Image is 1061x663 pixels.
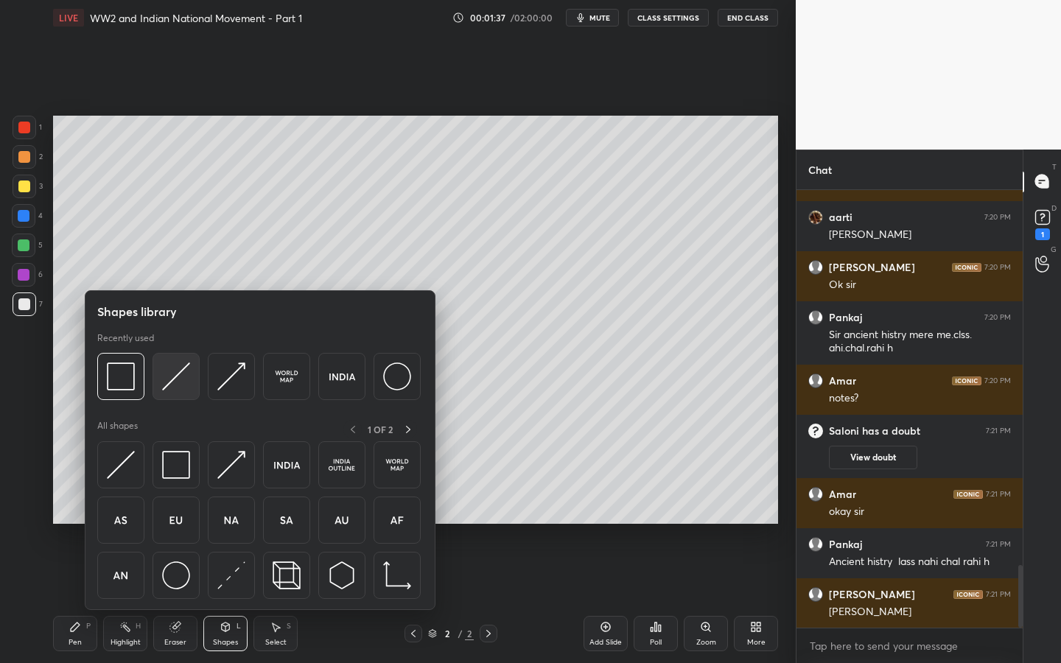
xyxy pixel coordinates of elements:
img: svg+xml;charset=utf-8,%3Csvg%20xmlns%3D%22http%3A%2F%2Fwww.w3.org%2F2000%2Fsvg%22%20width%3D%2234... [162,451,190,479]
div: Sir ancient histry mere me.clss. ahi.chal.rahi h [829,328,1011,356]
div: 2 [13,145,43,169]
div: Add Slide [589,639,622,646]
div: 1 [13,116,42,139]
img: svg+xml;charset=utf-8,%3Csvg%20xmlns%3D%22http%3A%2F%2Fwww.w3.org%2F2000%2Fsvg%22%20width%3D%2264... [328,506,356,534]
button: CLASS SETTINGS [628,9,709,27]
img: svg+xml;charset=utf-8,%3Csvg%20xmlns%3D%22http%3A%2F%2Fwww.w3.org%2F2000%2Fsvg%22%20width%3D%2230... [217,451,245,479]
div: 7:20 PM [984,313,1011,322]
img: svg+xml;charset=utf-8,%3Csvg%20xmlns%3D%22http%3A%2F%2Fwww.w3.org%2F2000%2Fsvg%22%20width%3D%2235... [273,561,301,589]
img: iconic-dark.1390631f.png [952,376,981,385]
div: 7:21 PM [986,427,1011,435]
img: default.png [808,537,823,552]
img: svg+xml;charset=utf-8,%3Csvg%20xmlns%3D%22http%3A%2F%2Fwww.w3.org%2F2000%2Fsvg%22%20width%3D%2264... [273,362,301,390]
div: 7 [13,292,43,316]
img: svg+xml;charset=utf-8,%3Csvg%20xmlns%3D%22http%3A%2F%2Fwww.w3.org%2F2000%2Fsvg%22%20width%3D%2264... [273,506,301,534]
img: default.png [808,487,823,502]
img: svg+xml;charset=utf-8,%3Csvg%20xmlns%3D%22http%3A%2F%2Fwww.w3.org%2F2000%2Fsvg%22%20width%3D%2264... [383,506,411,534]
p: Chat [796,150,844,189]
img: svg+xml;charset=utf-8,%3Csvg%20xmlns%3D%22http%3A%2F%2Fwww.w3.org%2F2000%2Fsvg%22%20width%3D%2264... [107,506,135,534]
h6: [PERSON_NAME] [829,588,915,601]
div: [PERSON_NAME] [829,605,1011,620]
p: 1 OF 2 [368,424,393,435]
img: svg+xml;charset=utf-8,%3Csvg%20xmlns%3D%22http%3A%2F%2Fwww.w3.org%2F2000%2Fsvg%22%20width%3D%2264... [162,506,190,534]
div: Ok sir [829,278,1011,292]
div: P [86,622,91,630]
img: default.png [808,587,823,602]
img: svg+xml;charset=utf-8,%3Csvg%20xmlns%3D%22http%3A%2F%2Fwww.w3.org%2F2000%2Fsvg%22%20width%3D%2264... [217,506,245,534]
button: End Class [718,9,778,27]
div: L [237,622,241,630]
div: yes sir [829,178,1011,192]
span: mute [589,13,610,23]
div: More [747,639,766,646]
div: 2 [440,629,455,638]
img: svg+xml;charset=utf-8,%3Csvg%20xmlns%3D%22http%3A%2F%2Fwww.w3.org%2F2000%2Fsvg%22%20width%3D%2230... [217,362,245,390]
h6: Pankaj [829,538,862,551]
h4: WW2 and Indian National Movement - Part 1 [90,11,302,25]
div: 7:20 PM [984,263,1011,272]
img: svg+xml;charset=utf-8,%3Csvg%20xmlns%3D%22http%3A%2F%2Fwww.w3.org%2F2000%2Fsvg%22%20width%3D%2234... [107,362,135,390]
h6: Amar [829,488,856,501]
img: default.png [808,260,823,275]
img: iconic-dark.1390631f.png [952,263,981,272]
img: svg+xml;charset=utf-8,%3Csvg%20xmlns%3D%22http%3A%2F%2Fwww.w3.org%2F2000%2Fsvg%22%20width%3D%2230... [328,561,356,589]
img: iconic-dark.1390631f.png [953,490,983,499]
h6: [PERSON_NAME] [829,261,915,274]
div: H [136,622,141,630]
h6: Pankaj [829,311,862,324]
div: 7:21 PM [986,540,1011,549]
p: T [1052,161,1057,172]
div: 1 [1035,228,1050,240]
img: svg+xml;charset=utf-8,%3Csvg%20xmlns%3D%22http%3A%2F%2Fwww.w3.org%2F2000%2Fsvg%22%20width%3D%2230... [162,362,190,390]
div: S [287,622,291,630]
div: 3 [13,175,43,198]
img: default.png [808,373,823,388]
div: Select [265,639,287,646]
h6: Saloni has a doubt [829,424,920,438]
img: svg+xml;charset=utf-8,%3Csvg%20xmlns%3D%22http%3A%2F%2Fwww.w3.org%2F2000%2Fsvg%22%20width%3D%2264... [383,451,411,479]
div: Ancient histry lass nahi chal rahi h [829,555,1011,569]
div: okay sir [829,505,1011,519]
button: View doubt [829,446,917,469]
img: svg+xml;charset=utf-8,%3Csvg%20xmlns%3D%22http%3A%2F%2Fwww.w3.org%2F2000%2Fsvg%22%20width%3D%2264... [328,362,356,390]
img: svg+xml;charset=utf-8,%3Csvg%20xmlns%3D%22http%3A%2F%2Fwww.w3.org%2F2000%2Fsvg%22%20width%3D%2264... [328,451,356,479]
div: Eraser [164,639,186,646]
img: svg+xml;charset=utf-8,%3Csvg%20xmlns%3D%22http%3A%2F%2Fwww.w3.org%2F2000%2Fsvg%22%20width%3D%2264... [273,451,301,479]
img: iconic-dark.1390631f.png [953,590,983,599]
h6: Amar [829,374,856,387]
div: / [458,629,462,638]
img: svg+xml;charset=utf-8,%3Csvg%20xmlns%3D%22http%3A%2F%2Fwww.w3.org%2F2000%2Fsvg%22%20width%3D%2264... [107,561,135,589]
div: 2 [465,627,474,640]
div: [PERSON_NAME] [829,228,1011,242]
p: Recently used [97,332,154,344]
div: Highlight [111,639,141,646]
img: default.png [808,310,823,325]
div: LIVE [53,9,84,27]
div: Shapes [213,639,238,646]
div: Poll [650,639,662,646]
div: Pen [69,639,82,646]
img: svg+xml;charset=utf-8,%3Csvg%20xmlns%3D%22http%3A%2F%2Fwww.w3.org%2F2000%2Fsvg%22%20width%3D%2236... [383,362,411,390]
img: svg+xml;charset=utf-8,%3Csvg%20xmlns%3D%22http%3A%2F%2Fwww.w3.org%2F2000%2Fsvg%22%20width%3D%2230... [107,451,135,479]
div: 7:20 PM [984,213,1011,222]
p: D [1051,203,1057,214]
div: grid [796,190,1023,628]
div: 7:21 PM [986,590,1011,599]
div: notes? [829,391,1011,406]
img: svg+xml;charset=utf-8,%3Csvg%20xmlns%3D%22http%3A%2F%2Fwww.w3.org%2F2000%2Fsvg%22%20width%3D%2230... [217,561,245,589]
img: svg+xml;charset=utf-8,%3Csvg%20xmlns%3D%22http%3A%2F%2Fwww.w3.org%2F2000%2Fsvg%22%20width%3D%2236... [162,561,190,589]
p: All shapes [97,420,138,438]
h6: aarti [829,211,852,224]
div: 5 [12,234,43,257]
div: 6 [12,263,43,287]
div: 7:20 PM [984,376,1011,385]
img: e669af8ee97b4af6afa7ec39ded0a0f9.jpg [808,210,823,225]
div: 7:21 PM [986,490,1011,499]
h5: Shapes library [97,303,177,320]
div: 4 [12,204,43,228]
img: svg+xml;charset=utf-8,%3Csvg%20xmlns%3D%22http%3A%2F%2Fwww.w3.org%2F2000%2Fsvg%22%20width%3D%2233... [383,561,411,589]
div: Zoom [696,639,716,646]
button: mute [566,9,619,27]
p: G [1051,244,1057,255]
